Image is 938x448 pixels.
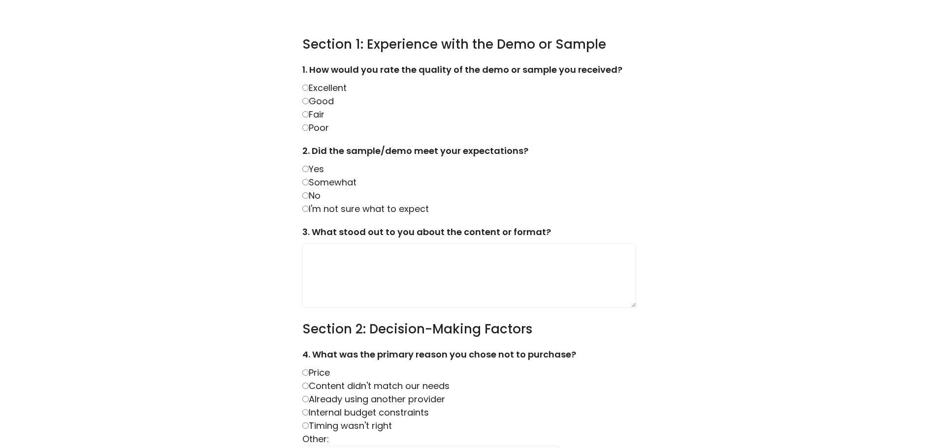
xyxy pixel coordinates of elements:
[302,85,309,91] input: Excellent
[302,380,450,392] label: Content didn't match our needs
[302,121,329,134] label: Poor
[302,166,309,172] input: Yes
[302,82,347,94] label: Excellent
[302,95,334,107] label: Good
[302,383,309,389] input: Content didn't match our needs
[302,348,636,366] label: 4. What was the primary reason you chose not to purchase?
[302,206,309,212] input: I'm not sure what to expect
[302,203,429,215] label: I'm not sure what to expect
[302,108,324,120] label: Fair
[302,124,309,131] input: Poor
[302,163,324,175] label: Yes
[302,433,329,445] label: Other:
[302,98,309,104] input: Good
[302,409,309,416] input: Internal budget constraints
[302,406,429,418] label: Internal budget constraints
[302,192,309,199] input: No
[302,422,309,429] input: Timing wasn't right
[302,111,309,118] input: Fair
[302,144,636,162] label: 2. Did the sample/demo meet your expectations?
[302,396,309,402] input: Already using another provider
[302,369,309,376] input: Price
[302,419,392,432] label: Timing wasn't right
[302,36,636,53] h3: Section 1: Experience with the Demo or Sample
[302,63,636,81] label: 1. How would you rate the quality of the demo or sample you received?
[302,225,636,243] label: 3. What stood out to you about the content or format?
[302,179,309,185] input: Somewhat
[302,189,321,202] label: No
[302,176,356,188] label: Somewhat
[302,366,330,379] label: Price
[302,321,636,338] h3: Section 2: Decision-Making Factors
[302,393,445,405] label: Already using another provider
